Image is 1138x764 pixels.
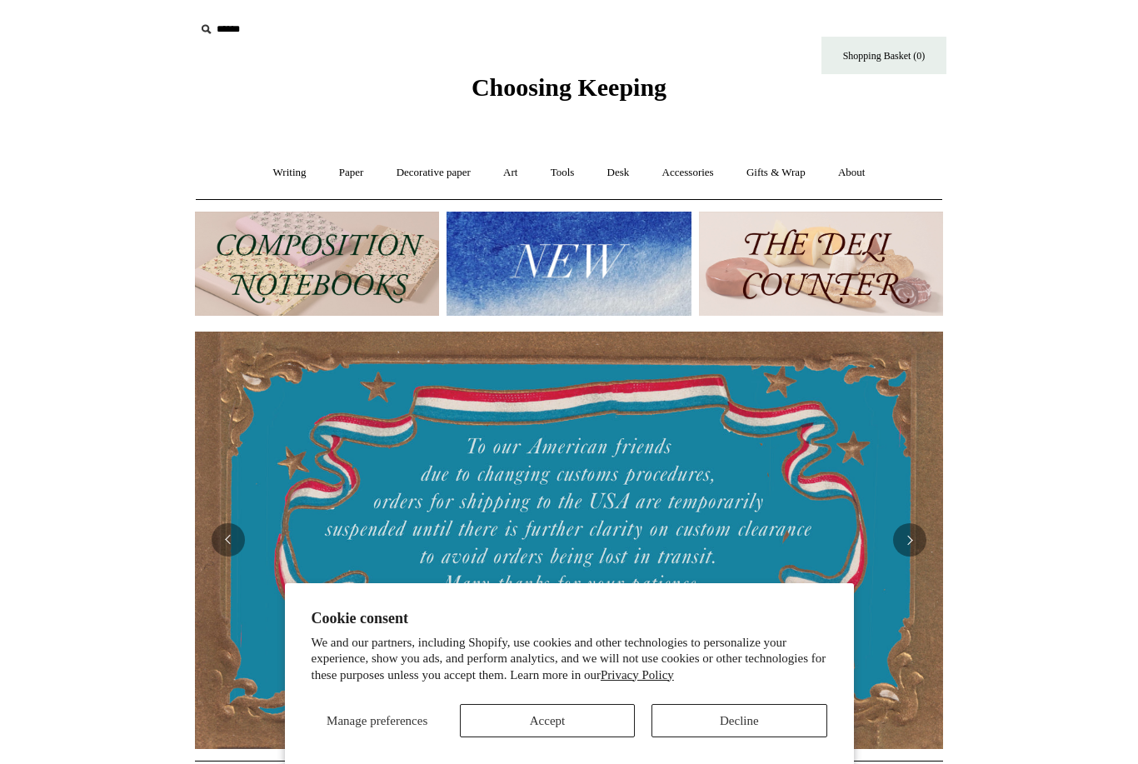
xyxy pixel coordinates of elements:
[651,704,826,737] button: Decline
[647,151,729,195] a: Accessories
[821,37,946,74] a: Shopping Basket (0)
[312,610,827,627] h2: Cookie consent
[472,87,666,98] a: Choosing Keeping
[472,73,666,101] span: Choosing Keeping
[312,635,827,684] p: We and our partners, including Shopify, use cookies and other technologies to personalize your ex...
[212,523,245,557] button: Previous
[893,523,926,557] button: Next
[195,332,943,748] img: USA PSA .jpg__PID:33428022-6587-48b7-8b57-d7eefc91f15a
[327,714,427,727] span: Manage preferences
[460,704,635,737] button: Accept
[592,151,645,195] a: Desk
[536,151,590,195] a: Tools
[258,151,322,195] a: Writing
[324,151,379,195] a: Paper
[699,212,943,316] img: The Deli Counter
[601,668,674,682] a: Privacy Policy
[488,151,532,195] a: Art
[195,212,439,316] img: 202302 Composition ledgers.jpg__PID:69722ee6-fa44-49dd-a067-31375e5d54ec
[823,151,881,195] a: About
[312,704,443,737] button: Manage preferences
[382,151,486,195] a: Decorative paper
[447,212,691,316] img: New.jpg__PID:f73bdf93-380a-4a35-bcfe-7823039498e1
[731,151,821,195] a: Gifts & Wrap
